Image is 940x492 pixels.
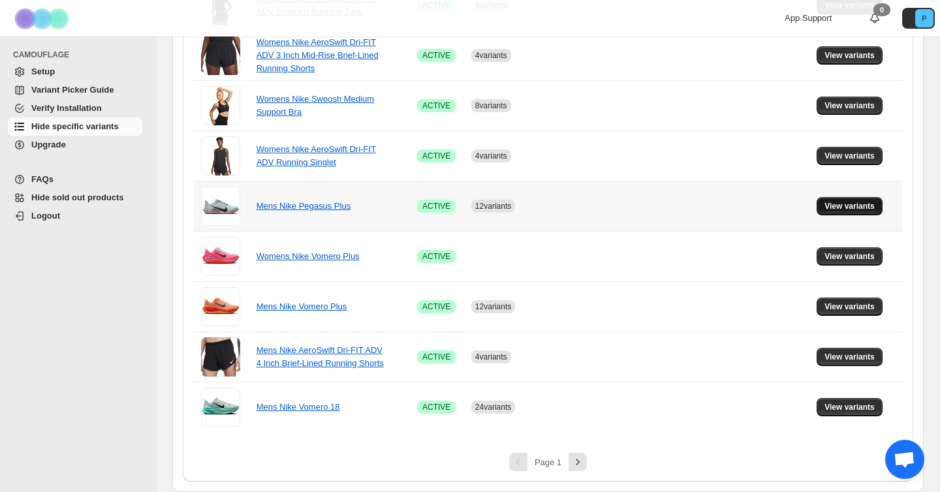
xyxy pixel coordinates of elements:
a: Mens Nike Vomero 18 [257,402,340,412]
nav: Pagination [193,453,903,471]
span: Logout [31,211,60,221]
span: 8 variants [475,101,507,110]
div: 0 [873,3,890,16]
button: View variants [817,147,883,165]
a: Hide sold out products [8,189,142,207]
a: Womens Nike Swoosh Medium Support Bra [257,94,374,117]
span: View variants [824,151,875,161]
img: Womens Nike AeroSwift Dri-FIT ADV Running Singlet [201,136,240,176]
span: Hide specific variants [31,121,119,131]
span: Upgrade [31,140,66,149]
span: 12 variants [475,202,511,211]
button: View variants [817,247,883,266]
span: 4 variants [475,151,507,161]
a: Logout [8,207,142,225]
span: ACTIVE [422,50,450,61]
a: Verify Installation [8,99,142,117]
a: FAQs [8,170,142,189]
a: Womens Nike Vomero Plus [257,251,360,261]
img: Womens Nike Vomero Plus [201,237,240,276]
span: View variants [824,251,875,262]
a: Womens Nike AeroSwift Dri-FIT ADV 3 Inch Mid-Rise Brief-Lined Running Shorts [257,37,379,73]
button: View variants [817,97,883,115]
img: Mens Nike Pegasus Plus [201,187,240,226]
span: Verify Installation [31,103,102,113]
span: ACTIVE [422,151,450,161]
span: View variants [824,100,875,111]
span: ACTIVE [422,352,450,362]
span: View variants [824,352,875,362]
a: Mens Nike AeroSwift Dri-FIT ADV 4 Inch Brief-Lined Running Shorts [257,345,384,368]
span: 12 variants [475,302,511,311]
span: CAMOUFLAGE [13,50,148,60]
a: 0 [868,12,881,25]
span: 4 variants [475,51,507,60]
text: P [922,14,926,22]
span: Page 1 [535,457,561,467]
a: Womens Nike AeroSwift Dri-FIT ADV Running Singlet [257,144,376,167]
span: Variant Picker Guide [31,85,114,95]
button: View variants [817,298,883,316]
span: Setup [31,67,55,76]
img: Mens Nike Vomero Plus [201,287,240,326]
a: Hide specific variants [8,117,142,136]
span: View variants [824,402,875,412]
span: View variants [824,201,875,211]
button: View variants [817,197,883,215]
span: ACTIVE [422,301,450,312]
span: Hide sold out products [31,192,124,202]
button: View variants [817,398,883,416]
span: App Support [785,13,832,23]
span: FAQs [31,174,54,184]
span: 24 variants [475,403,511,412]
span: View variants [824,50,875,61]
a: Setup [8,63,142,81]
a: Mens Nike Vomero Plus [257,301,347,311]
a: Variant Picker Guide [8,81,142,99]
img: Mens Nike Vomero 18 [201,388,240,427]
a: Upgrade [8,136,142,154]
span: ACTIVE [422,402,450,412]
span: ACTIVE [422,201,450,211]
img: Womens Nike Swoosh Medium Support Bra [201,86,240,125]
button: View variants [817,348,883,366]
button: Next [569,453,587,471]
span: ACTIVE [422,100,450,111]
button: Avatar with initials P [902,8,935,29]
span: View variants [824,301,875,312]
a: Mens Nike Pegasus Plus [257,201,351,211]
span: 4 variants [475,352,507,361]
img: Mens Nike AeroSwift Dri-FIT ADV 4 Inch Brief-Lined Running Shorts [201,337,240,377]
img: Camouflage [10,1,76,37]
span: Avatar with initials P [915,9,933,27]
div: Open chat [885,440,924,479]
button: View variants [817,46,883,65]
